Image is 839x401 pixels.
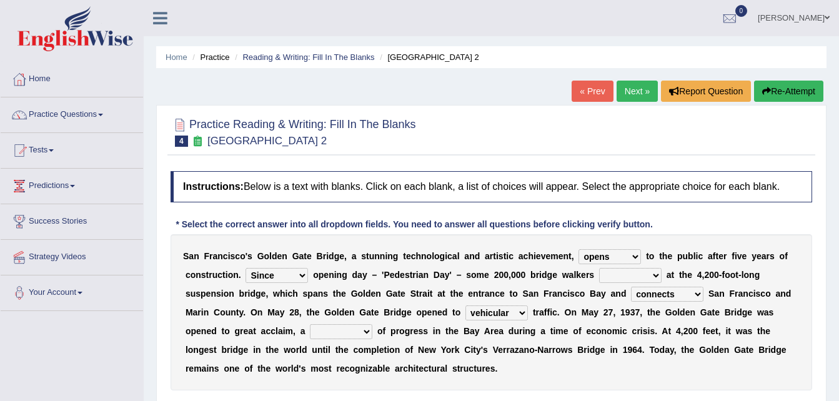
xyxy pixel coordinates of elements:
[264,251,270,261] b: o
[572,251,574,261] b: ,
[269,251,272,261] b: l
[748,289,753,299] b: c
[419,289,422,299] b: r
[261,289,266,299] b: e
[530,270,536,280] b: b
[667,251,672,261] b: e
[1,204,143,235] a: Success Stories
[568,251,572,261] b: t
[617,81,658,102] a: Next »
[682,270,688,280] b: h
[785,251,788,261] b: f
[191,270,196,280] b: o
[567,289,570,299] b: i
[709,270,714,280] b: 0
[671,270,674,280] b: t
[504,251,507,261] b: t
[212,270,218,280] b: u
[247,251,252,261] b: s
[377,51,479,63] li: [GEOGRAPHIC_DATA] 2
[523,289,529,299] b: S
[752,251,757,261] b: y
[466,270,471,280] b: s
[484,270,489,280] b: e
[375,289,381,299] b: n
[371,289,376,299] b: e
[490,289,495,299] b: n
[341,289,346,299] b: e
[171,116,416,147] h2: Practice Reading & Writing: Fill In The Blanks
[524,251,529,261] b: c
[445,270,450,280] b: y
[282,251,287,261] b: n
[344,251,347,261] b: ,
[299,251,304,261] b: a
[307,251,312,261] b: e
[688,251,693,261] b: b
[442,289,445,299] b: t
[545,251,550,261] b: e
[440,270,445,280] b: a
[698,251,703,261] b: c
[323,289,328,299] b: s
[430,289,433,299] b: t
[737,251,742,261] b: v
[697,270,702,280] b: 4
[714,270,719,280] b: 0
[204,251,209,261] b: F
[473,289,479,299] b: n
[307,289,313,299] b: p
[319,270,324,280] b: p
[240,251,246,261] b: o
[490,251,493,261] b: r
[590,289,596,299] b: B
[175,136,188,147] span: 4
[469,251,475,261] b: n
[191,289,196,299] b: u
[324,270,329,280] b: e
[382,270,384,280] b: '
[273,289,280,299] b: w
[457,270,462,280] b: –
[611,289,616,299] b: a
[1,169,143,200] a: Predictions
[229,289,234,299] b: n
[385,251,387,261] b: i
[536,251,541,261] b: e
[457,251,460,261] b: l
[453,289,459,299] b: h
[250,289,256,299] b: d
[171,218,658,231] div: * Select the correct answer into all dropdown fields. You need to answer all questions before cli...
[246,251,247,261] b: '
[499,251,504,261] b: s
[573,270,576,280] b: l
[292,251,299,261] b: G
[206,289,211,299] b: e
[661,81,751,102] button: Report Question
[519,251,524,261] b: a
[416,289,419,299] b: t
[1,97,143,129] a: Practice Questions
[714,289,719,299] b: a
[434,251,440,261] b: o
[677,251,683,261] b: p
[719,270,722,280] b: -
[222,270,226,280] b: t
[570,289,575,299] b: s
[708,251,713,261] b: a
[770,251,775,261] b: s
[194,251,199,261] b: n
[738,289,743,299] b: a
[569,270,574,280] b: a
[352,251,357,261] b: a
[586,270,589,280] b: r
[400,270,405,280] b: e
[397,289,400,299] b: t
[459,289,464,299] b: e
[552,289,557,299] b: a
[362,270,367,280] b: y
[213,251,218,261] b: a
[239,270,241,280] b: .
[547,270,553,280] b: g
[562,270,569,280] b: w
